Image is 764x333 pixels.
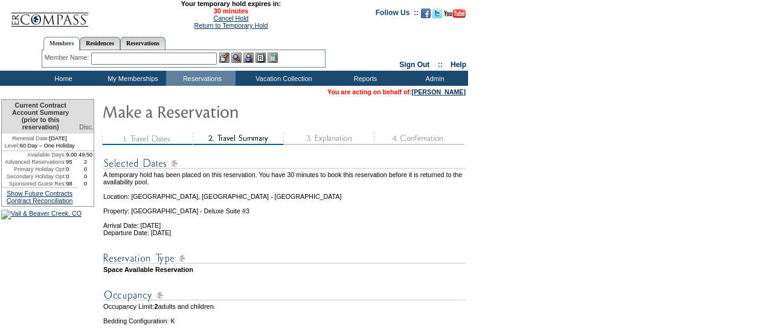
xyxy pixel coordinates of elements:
[236,71,329,86] td: Vacation Collection
[103,317,466,325] td: Bedding Configuration: K
[103,288,466,303] img: subTtlOccupancy.gif
[268,53,278,63] img: b_calculator.gif
[66,180,77,187] td: 98
[45,53,91,63] div: Member Name:
[376,7,419,22] td: Follow Us ::
[399,71,468,86] td: Admin
[421,8,431,18] img: Become our fan on Facebook
[103,171,466,186] td: A temporary hold has been placed on this reservation. You have 30 minutes to book this reservatio...
[103,200,466,215] td: Property: [GEOGRAPHIC_DATA] - Deluxe Suite #3
[219,53,230,63] img: b_edit.gif
[444,12,466,19] a: Subscribe to our YouTube Channel
[451,60,466,69] a: Help
[10,2,89,27] img: Compass Home
[80,37,120,50] a: Residences
[77,173,94,180] td: 0
[103,156,466,171] img: subTtlSelectedDates.gif
[2,151,66,158] td: Available Days:
[7,197,73,204] a: Contract Reconciliation
[1,210,82,219] img: Vail & Beaver Creek, CO
[327,88,466,95] span: You are acting on behalf of:
[432,8,442,18] img: Follow us on Twitter
[77,180,94,187] td: 0
[97,71,166,86] td: My Memberships
[2,173,66,180] td: Secondary Holiday Opt:
[103,251,466,266] img: subTtlResType.gif
[66,166,77,173] td: 0
[12,135,49,142] span: Renewal Date:
[103,303,466,310] td: Occupancy Limit: adults and children.
[213,15,248,22] a: Cancel Hold
[77,158,94,166] td: 2
[399,60,429,69] a: Sign Out
[103,266,466,273] td: Space Available Reservation
[154,303,158,310] span: 2
[412,88,466,95] a: [PERSON_NAME]
[193,132,283,145] img: step2_state2.gif
[374,132,464,145] img: step4_state1.gif
[103,229,466,236] td: Departure Date: [DATE]
[27,71,97,86] td: Home
[438,60,443,69] span: ::
[2,158,66,166] td: Advanced Reservations:
[2,180,66,187] td: Sponsored Guest Res:
[95,7,367,15] span: 30 minutes
[243,53,254,63] img: Impersonate
[102,132,193,145] img: step1_state3.gif
[2,166,66,173] td: Primary Holiday Opt:
[79,123,94,131] span: Disc.
[102,99,344,123] img: Make Reservation
[255,53,266,63] img: Reservations
[421,12,431,19] a: Become our fan on Facebook
[77,151,94,158] td: 49.50
[77,166,94,173] td: 0
[194,22,268,29] a: Return to Temporary Hold
[5,142,20,149] span: Level:
[43,37,80,50] a: Members
[120,37,165,50] a: Reservations
[2,134,77,142] td: [DATE]
[103,215,466,229] td: Arrival Date: [DATE]
[329,71,399,86] td: Reports
[66,151,77,158] td: 9.00
[66,173,77,180] td: 0
[2,100,77,134] td: Current Contract Account Summary (prior to this reservation)
[7,190,72,197] a: Show Future Contracts
[231,53,242,63] img: View
[432,12,442,19] a: Follow us on Twitter
[283,132,374,145] img: step3_state1.gif
[2,142,77,151] td: 60 Day – One Holiday
[103,186,466,200] td: Location: [GEOGRAPHIC_DATA], [GEOGRAPHIC_DATA] - [GEOGRAPHIC_DATA]
[444,9,466,18] img: Subscribe to our YouTube Channel
[66,158,77,166] td: 95
[166,71,236,86] td: Reservations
